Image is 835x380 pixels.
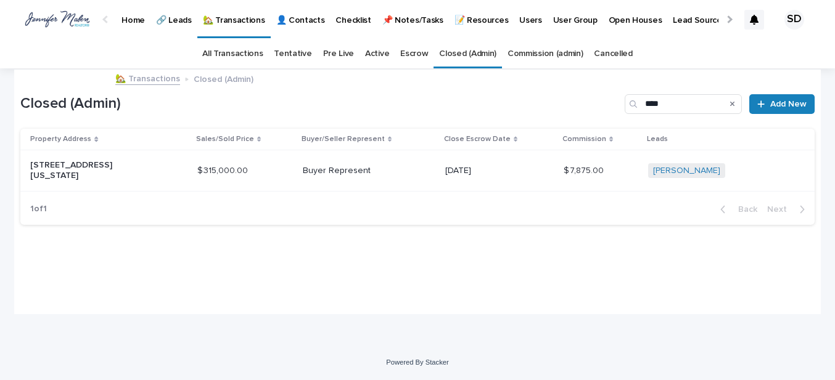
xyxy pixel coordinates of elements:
[594,39,632,68] a: Cancelled
[731,205,757,214] span: Back
[30,132,91,146] p: Property Address
[784,10,804,30] div: SD
[196,132,254,146] p: Sales/Sold Price
[323,39,355,68] a: Pre Live
[445,166,548,176] p: [DATE]
[274,39,311,68] a: Tentative
[647,132,668,146] p: Leads
[653,166,720,176] a: [PERSON_NAME]
[20,150,814,192] tr: [STREET_ADDRESS][US_STATE]$ 315,000.00$ 315,000.00 Buyer Represent[DATE]$ 7,875.00$ 7,875.00 [PER...
[197,163,250,176] p: $ 315,000.00
[365,39,389,68] a: Active
[710,204,762,215] button: Back
[25,7,90,32] img: wuAGYP89SDOeM5CITrc5
[20,194,57,224] p: 1 of 1
[20,95,620,113] h1: Closed (Admin)
[749,94,814,114] a: Add New
[202,39,263,68] a: All Transactions
[400,39,428,68] a: Escrow
[439,39,496,68] a: Closed (Admin)
[303,166,406,176] p: Buyer Represent
[194,71,253,85] p: Closed (Admin)
[762,204,815,215] button: Next
[30,160,133,181] p: [STREET_ADDRESS][US_STATE]
[508,39,583,68] a: Commission (admin)
[564,163,606,176] p: $ 7,875.00
[386,358,448,366] a: Powered By Stacker
[625,94,742,114] input: Search
[115,71,180,85] a: 🏡 Transactions
[302,132,385,146] p: Buyer/Seller Represent
[767,205,794,214] span: Next
[444,132,511,146] p: Close Escrow Date
[770,100,807,108] span: Add New
[562,132,606,146] p: Commission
